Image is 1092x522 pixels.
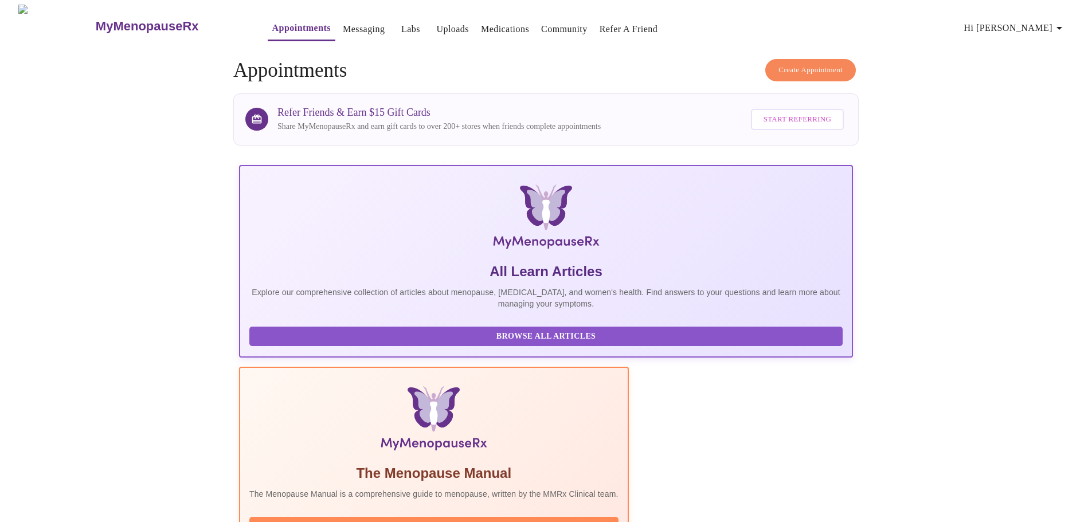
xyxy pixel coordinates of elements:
img: MyMenopauseRx Logo [18,5,94,48]
a: Uploads [436,21,469,37]
img: Menopause Manual [308,386,559,455]
button: Messaging [338,18,389,41]
p: Share MyMenopauseRx and earn gift cards to over 200+ stores when friends complete appointments [277,121,601,132]
button: Uploads [432,18,473,41]
p: Explore our comprehensive collection of articles about menopause, [MEDICAL_DATA], and women's hea... [249,286,843,309]
span: Browse All Articles [261,329,831,344]
a: MyMenopauseRx [94,6,244,46]
button: Labs [392,18,429,41]
button: Hi [PERSON_NAME] [960,17,1071,40]
h4: Appointments [233,59,859,82]
img: MyMenopauseRx Logo [342,185,750,253]
span: Hi [PERSON_NAME] [964,20,1066,36]
a: Refer a Friend [600,21,658,37]
p: The Menopause Manual is a comprehensive guide to menopause, written by the MMRx Clinical team. [249,488,619,500]
button: Appointments [268,17,335,41]
a: Browse All Articles [249,331,846,340]
span: Start Referring [764,113,831,126]
button: Create Appointment [765,59,856,81]
button: Start Referring [751,109,844,130]
h5: The Menopause Manual [249,464,619,482]
button: Browse All Articles [249,327,843,347]
span: Create Appointment [778,64,843,77]
a: Community [541,21,588,37]
a: Messaging [343,21,385,37]
h5: All Learn Articles [249,262,843,281]
h3: Refer Friends & Earn $15 Gift Cards [277,107,601,119]
button: Refer a Friend [595,18,663,41]
a: Start Referring [748,103,847,136]
button: Community [537,18,592,41]
button: Medications [476,18,534,41]
h3: MyMenopauseRx [96,19,199,34]
a: Medications [481,21,529,37]
a: Appointments [272,20,331,36]
a: Labs [401,21,420,37]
